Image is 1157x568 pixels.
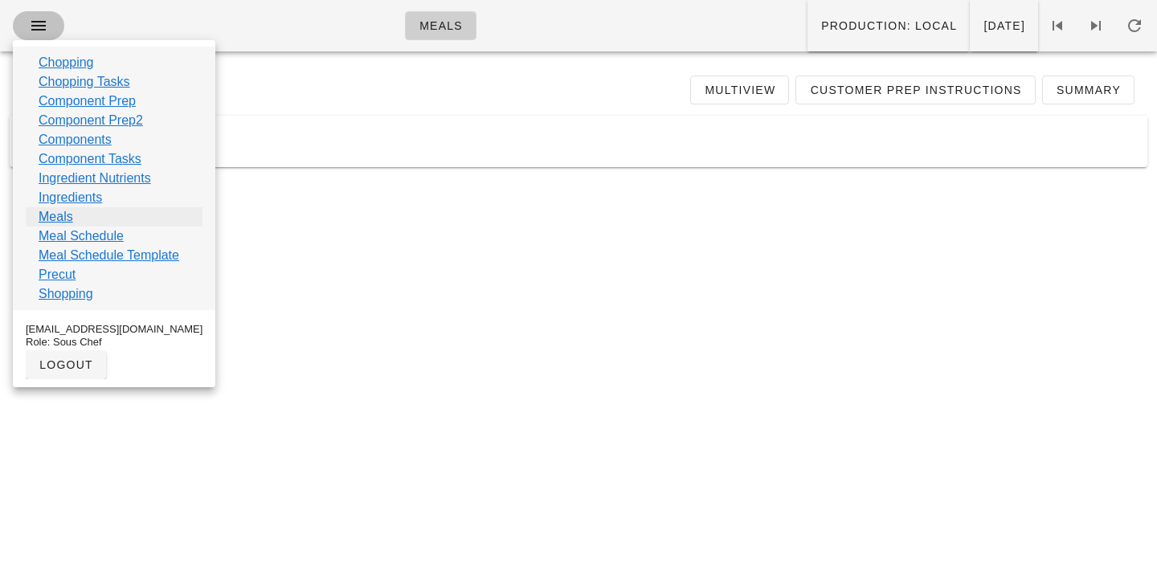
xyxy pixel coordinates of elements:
span: Meals [419,19,463,32]
div: Loading [10,116,1147,167]
a: Chopping Tasks [39,72,130,92]
button: logout [26,350,106,379]
a: Ingredient Nutrients [39,169,151,188]
a: Customer Prep Instructions [795,76,1035,104]
span: Customer Prep Instructions [809,84,1021,96]
a: Multiview [690,76,789,104]
a: Meals [39,207,73,227]
div: [EMAIL_ADDRESS][DOMAIN_NAME] [26,323,202,336]
span: logout [39,358,93,371]
a: Component Prep [39,92,136,111]
a: Ingredients [39,188,102,207]
a: Meal Schedule [39,227,124,246]
a: Components [39,130,112,149]
span: [DATE] [983,19,1025,32]
a: Meals [405,11,476,40]
a: Meal Schedule Template [39,246,179,265]
span: Multiview [704,84,775,96]
a: Shopping [39,284,93,304]
span: Summary [1056,84,1121,96]
a: Summary [1042,76,1135,104]
a: Component Prep2 [39,111,143,130]
a: Chopping [39,53,94,72]
a: Precut [39,265,76,284]
div: Role: Sous Chef [26,336,202,349]
span: Production: local [820,19,957,32]
a: Component Tasks [39,149,141,169]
